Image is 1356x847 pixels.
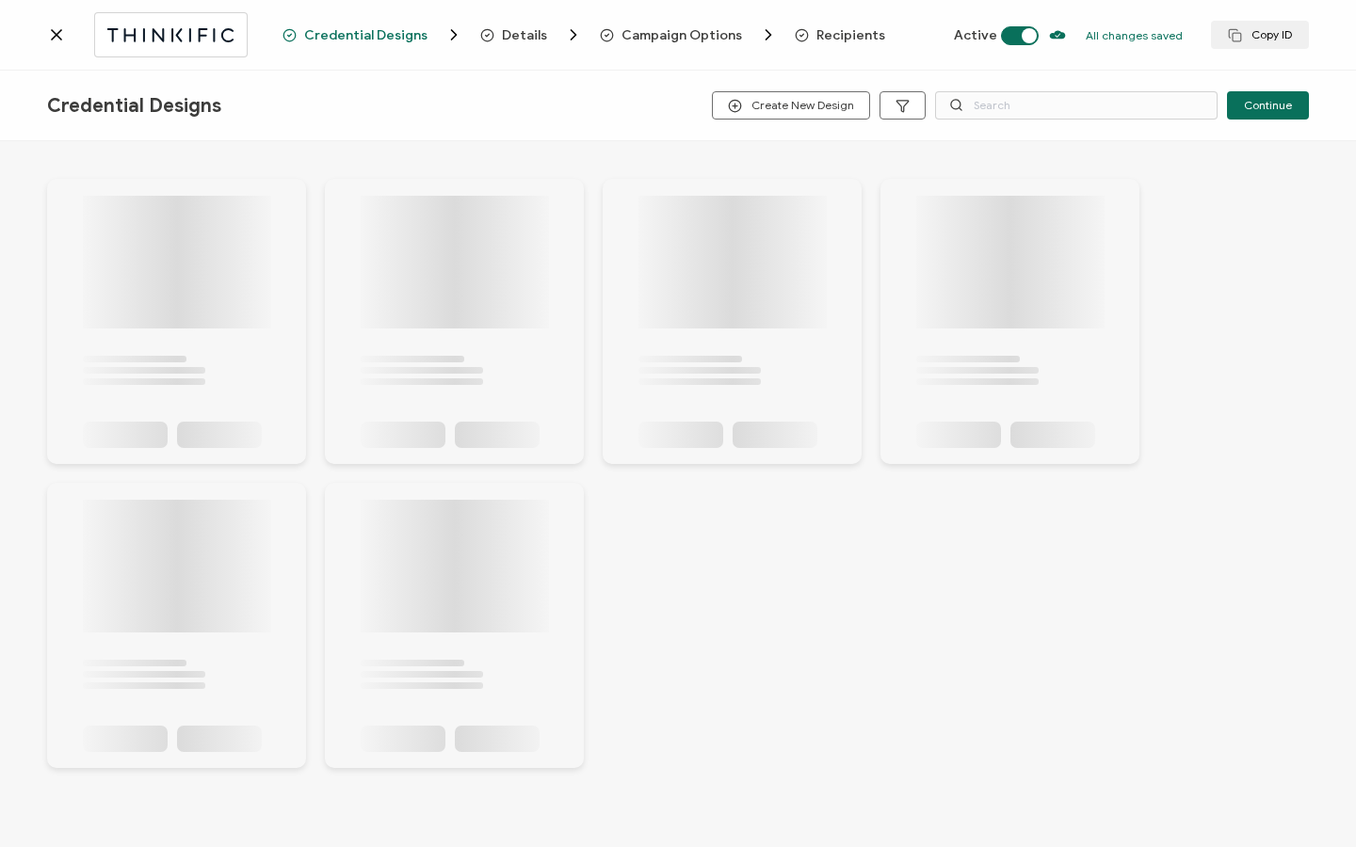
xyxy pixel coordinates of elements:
p: All changes saved [1086,28,1183,42]
button: Create New Design [712,91,870,120]
div: Breadcrumb [282,25,885,44]
img: thinkific.svg [105,24,237,47]
span: Campaign Options [600,25,778,44]
span: Credential Designs [304,28,428,42]
span: Details [480,25,583,44]
span: Credential Designs [282,25,463,44]
span: Credential Designs [47,94,221,118]
span: Details [502,28,547,42]
span: Recipients [795,28,885,42]
span: Continue [1244,100,1292,111]
input: Search [935,91,1218,120]
button: Copy ID [1211,21,1309,49]
button: Continue [1227,91,1309,120]
span: Create New Design [728,99,854,113]
span: Copy ID [1228,28,1292,42]
span: Campaign Options [621,28,742,42]
iframe: Chat Widget [1262,757,1356,847]
span: Active [954,27,997,43]
span: Recipients [816,28,885,42]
